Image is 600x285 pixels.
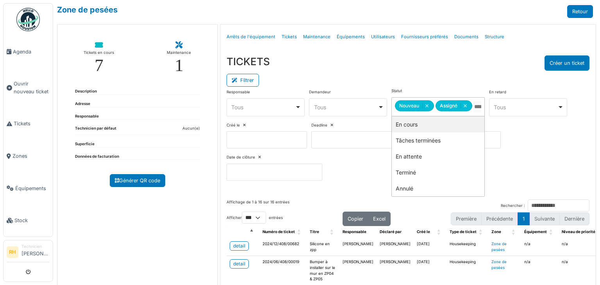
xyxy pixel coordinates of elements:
button: Filtrer [227,74,259,87]
span: Responsable [343,230,366,234]
span: Stock [14,217,50,224]
span: Numéro de ticket: Activate to sort [297,226,302,238]
label: Rechercher : [501,203,525,209]
a: Zone de pesées [491,260,507,270]
label: Statut [391,88,402,94]
a: RH Technicien[PERSON_NAME] [7,244,50,262]
a: Zone de pesées [491,242,507,252]
span: Agenda [13,48,50,55]
div: Nouveau [395,100,434,111]
a: Équipements [4,172,53,205]
h3: TICKETS [227,55,270,68]
label: Date de clôture [227,155,255,160]
span: Type de ticket: Activate to sort [479,226,484,238]
div: detail [233,242,245,249]
td: [PERSON_NAME] [377,238,414,256]
div: Tickets en cours [84,49,114,57]
a: detail [230,259,249,269]
span: Titre [310,230,319,234]
a: Tickets [279,28,300,46]
label: Demandeur [309,89,331,95]
div: Annulé [392,180,484,196]
span: Zone: Activate to sort [512,226,516,238]
span: Type de ticket [450,230,477,234]
span: Créé le [417,230,430,234]
a: Utilisateurs [368,28,398,46]
a: Équipements [334,28,368,46]
a: Stock [4,205,53,237]
label: En retard [489,89,506,95]
span: Niveau de priorité [562,230,595,234]
span: Numéro de ticket [262,230,295,234]
a: Documents [451,28,482,46]
div: En attente [392,148,484,164]
div: Assigné [436,100,472,111]
a: Agenda [4,36,53,68]
a: Maintenance 1 [161,36,197,80]
dt: Description [75,89,97,94]
a: Arrêts de l'équipement [223,28,279,46]
select: Afficherentrées [242,212,266,224]
dt: Superficie [75,141,95,147]
button: Remove item: 'assigned' [461,103,470,109]
div: Maintenance [167,49,191,57]
label: Deadline [311,123,327,128]
img: Badge_color-CXgf-gQk.svg [16,8,40,31]
dt: Responsable [75,114,99,119]
div: En cours [392,116,484,132]
div: Terminé [392,164,484,180]
dt: Adresse [75,101,90,107]
a: Tickets en cours 7 [77,36,120,80]
button: Créer un ticket [545,55,589,71]
a: Tickets [4,108,53,140]
a: Structure [482,28,507,46]
button: Copier [343,212,368,226]
td: 2024/12/408/00682 [259,238,307,256]
div: Tous [494,103,557,111]
div: Affichage de 1 à 16 sur 16 entrées [227,199,289,212]
span: Zones [12,152,50,160]
button: Remove item: 'new' [422,103,431,109]
span: Créé le: Activate to sort [437,226,442,238]
div: Tous [231,103,295,111]
span: Ouvrir nouveau ticket [14,80,50,95]
span: Équipements [15,185,50,192]
a: Ouvrir nouveau ticket [4,68,53,108]
td: [PERSON_NAME] [339,238,377,256]
div: 1 [175,57,184,74]
span: Excel [373,216,386,222]
label: Responsable [227,89,250,95]
a: detail [230,241,249,251]
li: [PERSON_NAME] [21,244,50,260]
div: Technicien [21,244,50,249]
span: Déclaré par [380,230,402,234]
div: detail [233,260,245,267]
dt: Données de facturation [75,154,119,160]
li: RH [7,246,18,258]
a: Fournisseurs préférés [398,28,451,46]
span: Titre: Activate to sort [330,226,335,238]
button: Excel [368,212,391,226]
dd: Aucun(e) [182,126,200,132]
input: Tous [473,101,481,112]
nav: pagination [451,212,589,225]
a: Retour [567,5,593,18]
td: [DATE] [414,238,446,256]
button: 1 [518,212,530,225]
a: Générer QR code [110,174,165,187]
dt: Technicien par défaut [75,126,116,135]
a: Maintenance [300,28,334,46]
span: Zone [491,230,501,234]
span: Équipement: Activate to sort [549,226,554,238]
span: Équipement [524,230,547,234]
a: Zone de pesées [57,5,118,14]
div: Tâches terminées [392,132,484,148]
span: Tickets [14,120,50,127]
td: Silicone en zpp [307,238,339,256]
a: Zones [4,140,53,172]
label: Créé le [227,123,240,128]
td: Housekeeping [446,238,488,256]
td: n/a [521,238,559,256]
span: Copier [348,216,363,222]
div: Tous [314,103,378,111]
